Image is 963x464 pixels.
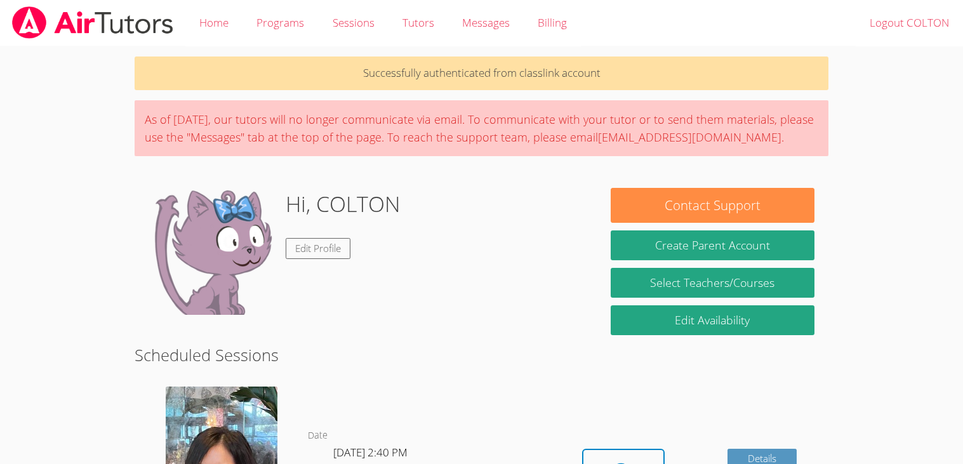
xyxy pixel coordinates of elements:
h1: Hi, COLTON [286,188,401,220]
h2: Scheduled Sessions [135,343,828,367]
span: Messages [462,15,510,30]
a: Edit Profile [286,238,350,259]
a: Edit Availability [611,305,814,335]
img: airtutors_banner-c4298cdbf04f3fff15de1276eac7730deb9818008684d7c2e4769d2f7ddbe033.png [11,6,175,39]
button: Contact Support [611,188,814,223]
span: [DATE] 2:40 PM [333,445,408,460]
div: As of [DATE], our tutors will no longer communicate via email. To communicate with your tutor or ... [135,100,828,156]
p: Successfully authenticated from classlink account [135,56,828,90]
a: Select Teachers/Courses [611,268,814,298]
img: default.png [149,188,276,315]
button: Create Parent Account [611,230,814,260]
dt: Date [308,428,328,444]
